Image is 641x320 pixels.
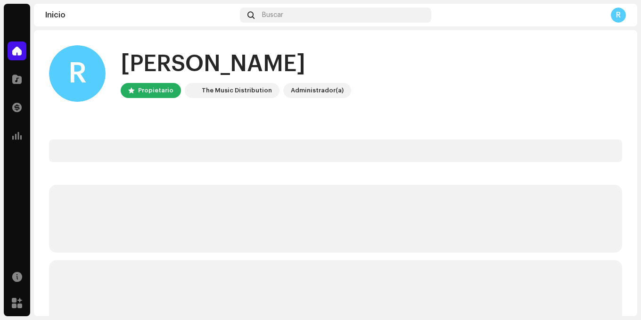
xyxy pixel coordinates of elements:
div: R [611,8,626,23]
div: The Music Distribution [202,85,272,96]
div: R [49,45,106,102]
div: [PERSON_NAME] [121,49,351,79]
div: Administrador(a) [291,85,344,96]
span: Buscar [262,11,283,19]
div: Inicio [45,11,236,19]
div: Propietario [138,85,173,96]
img: 622bc8f8-b98b-49b5-8c6c-3a84fb01c0a0 [187,85,198,96]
